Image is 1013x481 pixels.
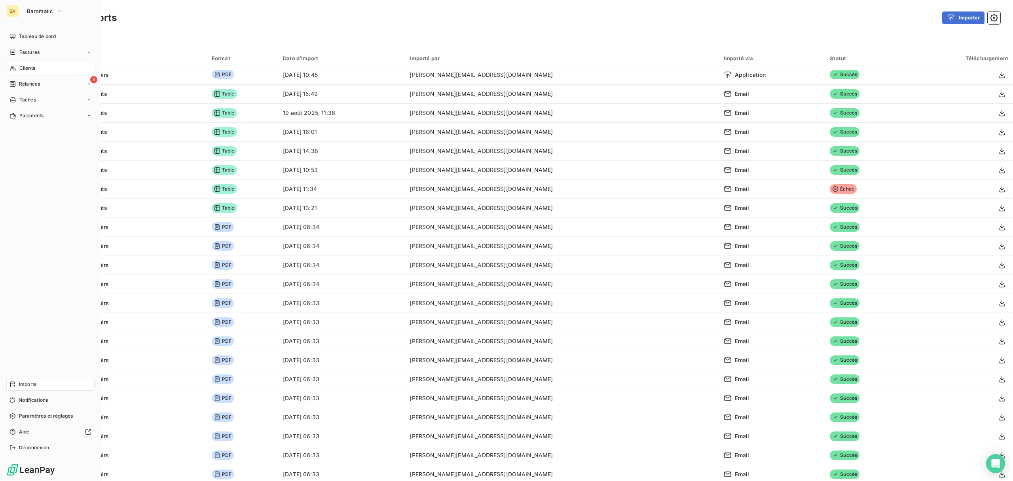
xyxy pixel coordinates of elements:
[212,412,234,422] span: PDF
[212,336,234,346] span: PDF
[278,256,405,275] td: [DATE] 06:34
[212,127,237,137] span: Table
[212,260,234,270] span: PDF
[405,237,719,256] td: [PERSON_NAME][EMAIL_ADDRESS][DOMAIN_NAME]
[405,218,719,237] td: [PERSON_NAME][EMAIL_ADDRESS][DOMAIN_NAME]
[6,5,19,17] div: BA
[19,412,73,420] span: Paramètres et réglages
[405,408,719,427] td: [PERSON_NAME][EMAIL_ADDRESS][DOMAIN_NAME]
[212,450,234,460] span: PDF
[735,470,749,478] span: Email
[830,165,859,175] span: Succès
[405,256,719,275] td: [PERSON_NAME][EMAIL_ADDRESS][DOMAIN_NAME]
[735,394,749,402] span: Email
[6,410,95,422] a: Paramètres et réglages
[278,237,405,256] td: [DATE] 06:34
[212,279,234,289] span: PDF
[735,337,749,345] span: Email
[27,8,53,14] span: Baromatic
[405,446,719,465] td: [PERSON_NAME][EMAIL_ADDRESS][DOMAIN_NAME]
[405,65,719,84] td: [PERSON_NAME][EMAIL_ADDRESS][DOMAIN_NAME]
[278,141,405,160] td: [DATE] 14:38
[6,109,95,122] a: Paiements
[278,427,405,446] td: [DATE] 06:33
[6,46,95,59] a: Factures
[830,393,859,403] span: Succès
[19,33,56,40] span: Tableau de bord
[19,397,48,404] span: Notifications
[212,470,234,479] span: PDF
[735,261,749,269] span: Email
[405,332,719,351] td: [PERSON_NAME][EMAIL_ADDRESS][DOMAIN_NAME]
[212,70,234,79] span: PDF
[735,242,749,250] span: Email
[405,179,719,199] td: [PERSON_NAME][EMAIL_ADDRESS][DOMAIN_NAME]
[735,147,749,155] span: Email
[405,313,719,332] td: [PERSON_NAME][EMAIL_ADDRESS][DOMAIN_NAME]
[405,427,719,446] td: [PERSON_NAME][EMAIL_ADDRESS][DOMAIN_NAME]
[19,65,35,72] span: Clients
[278,84,405,103] td: [DATE] 15:49
[278,103,405,122] td: 19 août 2025, 11:36
[735,71,766,79] span: Application
[278,446,405,465] td: [DATE] 06:33
[410,55,714,61] div: Importé par
[724,55,820,61] div: Importé via
[278,199,405,218] td: [DATE] 13:21
[735,185,749,193] span: Email
[278,218,405,237] td: [DATE] 06:34
[283,55,400,61] div: Date d’import
[735,90,749,98] span: Email
[830,89,859,99] span: Succès
[405,103,719,122] td: [PERSON_NAME][EMAIL_ADDRESS][DOMAIN_NAME]
[830,412,859,422] span: Succès
[212,203,237,213] span: Table
[830,355,859,365] span: Succès
[212,298,234,308] span: PDF
[830,450,859,460] span: Succès
[278,313,405,332] td: [DATE] 06:33
[278,65,405,84] td: [DATE] 10:45
[6,62,95,74] a: Clients
[735,128,749,136] span: Email
[6,94,95,106] a: Tâches
[278,351,405,370] td: [DATE] 06:33
[735,451,749,459] span: Email
[830,241,859,251] span: Succès
[19,112,44,119] span: Paiements
[19,444,49,451] span: Déconnexion
[830,431,859,441] span: Succès
[735,356,749,364] span: Email
[212,89,237,99] span: Table
[405,294,719,313] td: [PERSON_NAME][EMAIL_ADDRESS][DOMAIN_NAME]
[830,260,859,270] span: Succès
[278,275,405,294] td: [DATE] 06:34
[212,55,273,61] div: Format
[735,413,749,421] span: Email
[735,318,749,326] span: Email
[830,279,859,289] span: Succès
[830,127,859,137] span: Succès
[19,428,30,435] span: Aide
[90,76,97,83] span: 3
[278,408,405,427] td: [DATE] 06:33
[278,332,405,351] td: [DATE] 06:33
[405,199,719,218] td: [PERSON_NAME][EMAIL_ADDRESS][DOMAIN_NAME]
[830,70,859,79] span: Succès
[405,84,719,103] td: [PERSON_NAME][EMAIL_ADDRESS][DOMAIN_NAME]
[405,389,719,408] td: [PERSON_NAME][EMAIL_ADDRESS][DOMAIN_NAME]
[735,280,749,288] span: Email
[278,122,405,141] td: [DATE] 16:01
[830,146,859,156] span: Succès
[278,160,405,179] td: [DATE] 10:53
[278,294,405,313] td: [DATE] 06:33
[735,432,749,440] span: Email
[6,426,95,438] a: Aide
[942,11,985,24] button: Importer
[830,184,857,194] span: Échec
[830,203,859,213] span: Succès
[405,370,719,389] td: [PERSON_NAME][EMAIL_ADDRESS][DOMAIN_NAME]
[19,96,36,103] span: Tâches
[830,470,859,479] span: Succès
[405,275,719,294] td: [PERSON_NAME][EMAIL_ADDRESS][DOMAIN_NAME]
